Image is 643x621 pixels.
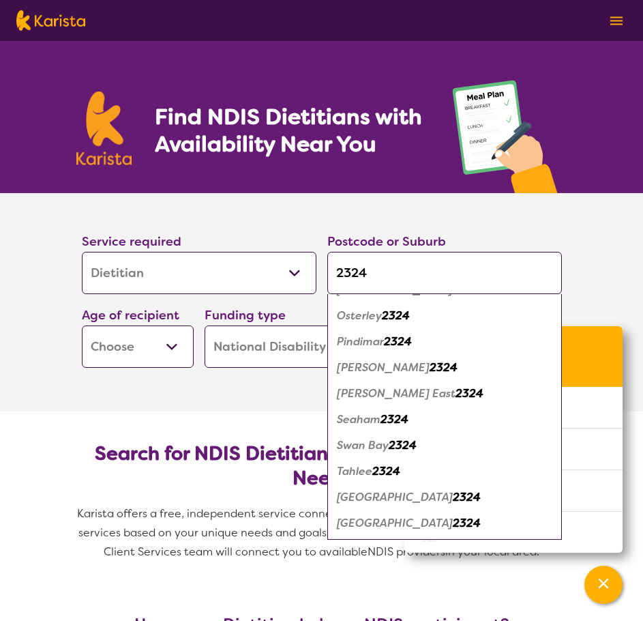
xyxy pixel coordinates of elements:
[337,438,389,452] em: Swan Bay
[327,233,446,250] label: Postcode or Suburb
[584,566,623,604] button: Channel Menu
[382,308,410,323] em: 2324
[334,329,555,355] div: Pindimar 2324
[334,303,555,329] div: Osterley 2324
[455,386,483,401] em: 2324
[334,485,555,510] div: Tea Gardens 2324
[334,433,555,459] div: Swan Bay 2324
[155,103,424,158] h1: Find NDIS Dietitians with Availability Near You
[396,545,445,559] span: providers
[77,506,569,559] span: Karista offers a free, independent service connecting you with Dietitians and other disability se...
[337,412,380,427] em: Seaham
[334,459,555,485] div: Tahlee 2324
[453,283,481,297] em: 2324
[337,283,453,297] em: [GEOGRAPHIC_DATA]
[16,10,85,31] img: Karista logo
[337,334,384,349] em: Pindimar
[76,91,132,165] img: Karista logo
[380,412,408,427] em: 2324
[334,510,555,536] div: Twelve Mile Creek 2324
[453,490,481,504] em: 2324
[368,545,393,559] span: NDIS
[337,464,372,478] em: Tahlee
[205,307,286,323] label: Funding type
[334,381,555,407] div: Raymond Terrace East 2324
[389,438,417,452] em: 2324
[327,252,562,294] input: Type
[337,516,453,530] em: [GEOGRAPHIC_DATA]
[337,490,453,504] em: [GEOGRAPHIC_DATA]
[448,74,567,193] img: dietitian
[610,16,623,25] img: menu
[384,334,412,349] em: 2324
[337,360,430,375] em: [PERSON_NAME]
[430,360,458,375] em: 2324
[82,233,181,250] label: Service required
[93,442,551,491] h2: Search for NDIS Dietitians by Location & Specific Needs
[453,516,481,530] em: 2324
[334,407,555,433] div: Seaham 2324
[372,464,400,478] em: 2324
[337,386,455,401] em: [PERSON_NAME] East
[334,355,555,381] div: Raymond Terrace 2324
[82,307,179,323] label: Age of recipient
[337,308,382,323] em: Osterley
